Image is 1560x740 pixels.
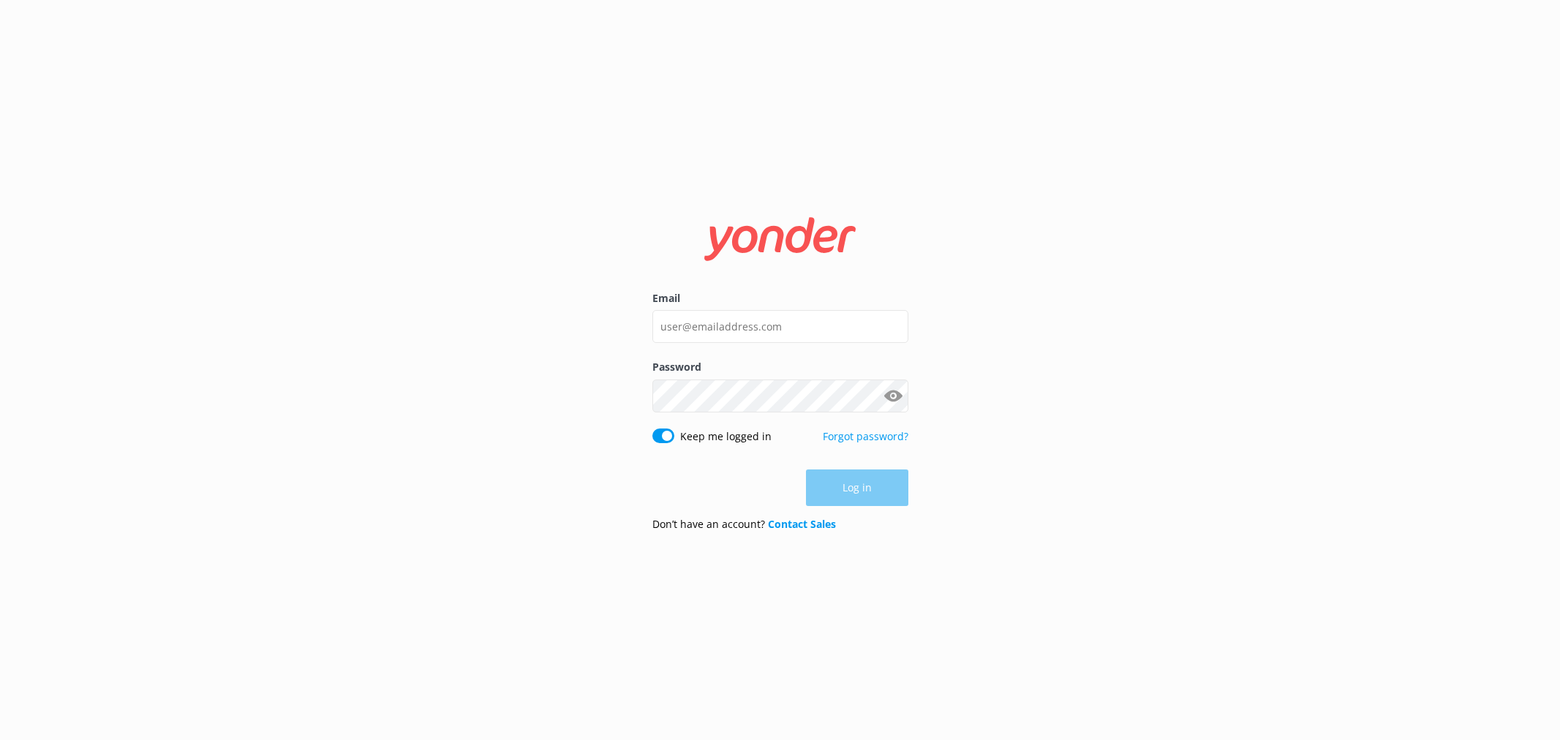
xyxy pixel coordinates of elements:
a: Contact Sales [768,517,836,531]
label: Keep me logged in [680,428,772,445]
input: user@emailaddress.com [652,310,908,343]
p: Don’t have an account? [652,516,836,532]
button: Show password [879,381,908,410]
label: Password [652,359,908,375]
label: Email [652,290,908,306]
a: Forgot password? [823,429,908,443]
